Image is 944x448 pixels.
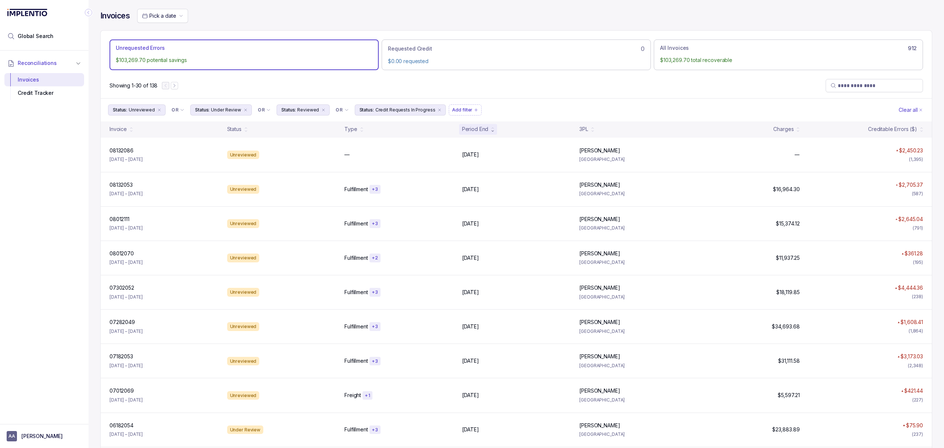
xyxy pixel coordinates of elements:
[110,328,143,335] p: [DATE] – [DATE]
[908,362,923,369] div: (2,348)
[110,318,135,326] p: 07282049
[4,72,84,101] div: Reconciliations
[129,106,155,114] p: Unreviewed
[899,106,918,114] p: Clear all
[344,220,368,227] p: Fulfillment
[773,186,800,193] p: $16,964.30
[903,424,905,426] img: red pointer upwards
[243,107,249,113] div: remove content
[772,426,800,433] p: $23,883.89
[18,32,53,40] span: Global Search
[795,151,800,158] p: —
[227,357,260,366] div: Unreviewed
[142,12,176,20] search: Date Range Picker
[227,425,264,434] div: Under Review
[896,149,898,151] img: red pointer upwards
[10,86,78,100] div: Credit Tracker
[372,289,378,295] p: + 3
[913,259,923,266] div: (195)
[84,8,93,17] div: Collapse Icon
[100,11,130,21] h4: Invoices
[660,44,689,52] p: All Invoices
[110,250,134,257] p: 08012070
[116,44,164,52] p: Unrequested Errors
[899,147,923,154] p: $2,450.23
[4,55,84,71] button: Reconciliations
[912,431,923,438] div: (237)
[110,293,143,301] p: [DATE] – [DATE]
[579,216,620,223] p: [PERSON_NAME]
[579,422,620,429] p: [PERSON_NAME]
[579,156,688,163] p: [GEOGRAPHIC_DATA]
[372,427,378,433] p: + 3
[912,396,923,404] div: (227)
[462,289,479,296] p: [DATE]
[344,392,361,399] p: Freight
[195,106,209,114] p: Status:
[902,253,904,255] img: red pointer upwards
[901,390,903,392] img: red pointer upwards
[579,190,688,197] p: [GEOGRAPHIC_DATA]
[462,426,479,433] p: [DATE]
[110,190,143,197] p: [DATE] – [DATE]
[388,44,645,53] div: 0
[227,254,260,262] div: Unreviewed
[895,218,898,220] img: red pointer upwards
[110,284,134,292] p: 07302052
[344,254,368,262] p: Fulfillment
[579,353,620,360] p: [PERSON_NAME]
[227,391,260,400] div: Unreviewed
[110,362,143,369] p: [DATE] – [DATE]
[227,322,260,331] div: Unreviewed
[7,431,82,441] button: User initials[PERSON_NAME]
[579,328,688,335] p: [GEOGRAPHIC_DATA]
[110,216,129,223] p: 08012111
[896,184,898,186] img: red pointer upwards
[227,185,260,194] div: Unreviewed
[18,59,57,67] span: Reconciliations
[110,431,143,438] p: [DATE] – [DATE]
[462,125,489,133] div: Period End
[462,357,479,365] p: [DATE]
[462,186,479,193] p: [DATE]
[372,324,378,330] p: + 3
[579,125,588,133] div: 3PL
[388,45,432,52] p: Requested Credit
[108,104,166,116] li: Filter Chip Unreviewed
[169,105,187,115] button: Filter Chip Connector undefined
[336,107,348,113] li: Filter Chip Connector undefined
[110,125,127,133] div: Invoice
[462,254,479,262] p: [DATE]
[462,323,479,330] p: [DATE]
[388,58,645,65] p: $0.00 requested
[110,181,133,189] p: 08132053
[355,104,446,116] button: Filter Chip Credit Requests In Progress
[227,219,260,228] div: Unreviewed
[579,293,688,301] p: [GEOGRAPHIC_DATA]
[375,106,435,114] p: Credit Requests In Progress
[344,323,368,330] p: Fulfillment
[462,151,479,158] p: [DATE]
[110,156,143,163] p: [DATE] – [DATE]
[579,224,688,232] p: [GEOGRAPHIC_DATA]
[7,431,17,441] span: User initials
[372,186,378,192] p: + 3
[900,353,923,360] p: $3,173.03
[116,56,372,64] p: $103,269.70 potential savings
[110,39,923,70] ul: Action Tab Group
[190,104,252,116] button: Filter Chip Under Review
[906,422,923,429] p: $75.90
[110,147,133,154] p: 08132086
[344,426,368,433] p: Fulfillment
[909,327,923,335] div: (1,864)
[895,287,897,289] img: red pointer upwards
[110,422,133,429] p: 06182054
[778,357,800,365] p: $31,111.58
[579,259,688,266] p: [GEOGRAPHIC_DATA]
[579,250,620,257] p: [PERSON_NAME]
[579,431,688,438] p: [GEOGRAPHIC_DATA]
[113,106,127,114] p: Status:
[772,323,800,330] p: $34,693.68
[912,190,923,197] div: (587)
